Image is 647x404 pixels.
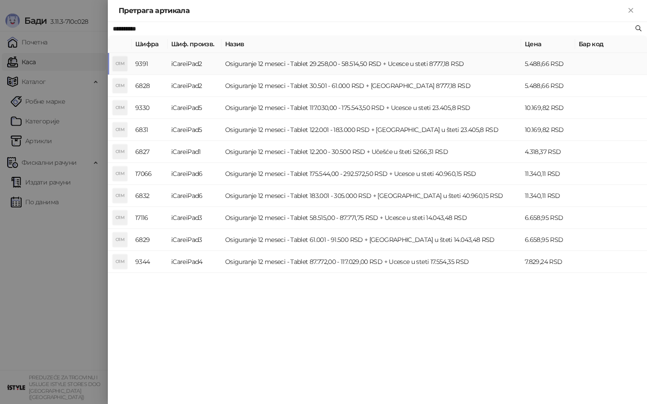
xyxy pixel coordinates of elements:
td: 6831 [132,119,168,141]
td: iCareiPad6 [168,185,222,207]
td: 6829 [132,229,168,251]
td: Osiguranje 12 meseci - Tablet 58.515,00 - 87.771,75 RSD + Ucesce u steti 14.043,48 RSD [222,207,521,229]
th: Назив [222,35,521,53]
td: iCareiPad2 [168,53,222,75]
td: Osiguranje 12 meseci - Tablet 12.200 - 30.500 RSD + Učešće u šteti 5266,31 RSD [222,141,521,163]
td: iCareiPad3 [168,229,222,251]
td: Osiguranje 12 meseci - Tablet 117.030,00 - 175.543,50 RSD + Ucesce u steti 23.405,8 RSD [222,97,521,119]
td: Osiguranje 12 meseci - Tablet 183.001 - 305.000 RSD + [GEOGRAPHIC_DATA] u šteti 40.960,15 RSD [222,185,521,207]
div: O1M [113,57,127,71]
td: 10.169,82 RSD [521,119,575,141]
td: 6832 [132,185,168,207]
td: Osiguranje 12 meseci - Tablet 30.501 - 61.000 RSD + [GEOGRAPHIC_DATA] 8777,18 RSD [222,75,521,97]
td: Osiguranje 12 meseci - Tablet 61.001 - 91.500 RSD + [GEOGRAPHIC_DATA] u šteti 14.043,48 RSD [222,229,521,251]
td: iCareiPad1 [168,141,222,163]
th: Бар код [575,35,647,53]
div: O1M [113,79,127,93]
div: O1M [113,145,127,159]
td: Osiguranje 12 meseci - Tablet 175.544,00 - 292.572,50 RSD + Ucesce u steti 40.960,15 RSD [222,163,521,185]
td: Osiguranje 12 meseci - Tablet 122.001 - 183.000 RSD + [GEOGRAPHIC_DATA] u šteti 23.405,8 RSD [222,119,521,141]
td: 4.318,37 RSD [521,141,575,163]
td: iCareiPad5 [168,119,222,141]
th: Цена [521,35,575,53]
td: 11.340,11 RSD [521,185,575,207]
th: Шиф. произв. [168,35,222,53]
td: 6.658,95 RSD [521,207,575,229]
td: iCareiPad6 [168,163,222,185]
td: 6827 [132,141,168,163]
button: Close [625,5,636,16]
td: iCareiPad3 [168,207,222,229]
td: iCareiPad4 [168,251,222,273]
td: Osiguranje 12 meseci - Tablet 87.772,00 - 117.029,00 RSD + Ucesce u steti 17.554,35 RSD [222,251,521,273]
div: O1M [113,233,127,247]
td: 5.488,66 RSD [521,75,575,97]
td: iCareiPad2 [168,75,222,97]
div: Претрага артикала [119,5,625,16]
div: O1M [113,189,127,203]
div: O1M [113,123,127,137]
td: 17116 [132,207,168,229]
td: 9330 [132,97,168,119]
td: iCareiPad5 [168,97,222,119]
td: 5.488,66 RSD [521,53,575,75]
div: O1M [113,255,127,269]
td: Osiguranje 12 meseci - Tablet 29.258,00 - 58.514,50 RSD + Ucesce u steti 8777,18 RSD [222,53,521,75]
td: 7.829,24 RSD [521,251,575,273]
div: O1M [113,101,127,115]
td: 9344 [132,251,168,273]
td: 17066 [132,163,168,185]
td: 9391 [132,53,168,75]
th: Шифра [132,35,168,53]
div: O1M [113,211,127,225]
td: 6.658,95 RSD [521,229,575,251]
td: 6828 [132,75,168,97]
td: 10.169,82 RSD [521,97,575,119]
div: O1M [113,167,127,181]
td: 11.340,11 RSD [521,163,575,185]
